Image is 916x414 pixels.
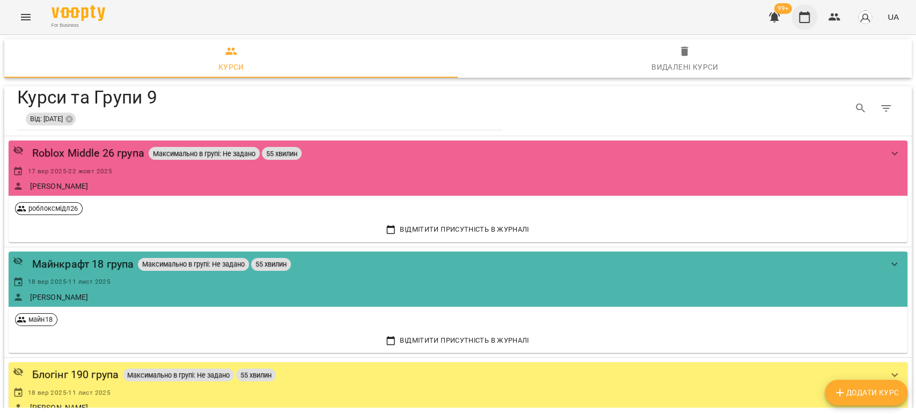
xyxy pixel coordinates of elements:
button: show more [882,141,907,166]
span: For Business [52,22,105,29]
span: Відмітити присутність в Журналі [16,335,900,346]
span: Додати Курс [833,386,899,399]
span: 55 хвилин [251,260,291,269]
h4: Курси та Групи 9 [17,86,502,108]
a: Блогінг 190 група [32,366,119,383]
img: avatar_s.png [858,10,873,25]
div: роблоксмідл26 [15,202,83,215]
a: Roblox Middle 26 група [32,145,144,161]
svg: Приватний урок [13,256,24,267]
button: Menu [13,4,39,30]
button: Відмітити присутність в Журналі [13,332,903,349]
button: Search [848,95,874,121]
span: роблоксмідл26 [24,204,82,213]
span: 18 вер 2025 - 11 лист 2025 [28,277,111,287]
button: Відмітити присутність в Журналі [13,221,903,238]
span: UA [888,11,899,23]
span: Максимально в групі: Не задано [149,149,260,158]
a: [PERSON_NAME] [30,402,89,413]
a: [PERSON_NAME] [30,292,89,302]
button: show more [882,362,907,388]
div: майн18 [15,313,57,326]
button: UA [883,7,903,27]
span: майн18 [24,315,57,324]
span: Від: [DATE] [26,114,67,124]
svg: Приватний урок [13,366,24,377]
button: show more [882,252,907,277]
a: Майнкрафт 18 група [32,256,134,272]
span: 17 вер 2025 - 22 жовт 2025 [28,166,112,177]
span: 55 хвилин [236,371,276,380]
div: Видалені курси [651,61,719,73]
span: 55 хвилин [262,149,302,158]
div: Від: [DATE] [26,113,76,125]
svg: Приватний урок [13,145,24,156]
div: Table Toolbar [4,86,912,130]
a: [PERSON_NAME] [30,181,89,191]
span: 99+ [774,3,792,14]
button: Додати Курс [825,380,907,405]
img: Voopty Logo [52,5,105,21]
span: Максимально в групі: Не задано [138,260,249,269]
span: Відмітити присутність в Журналі [16,224,900,235]
span: 18 вер 2025 - 11 лист 2025 [28,388,111,398]
span: Максимально в групі: Не задано [123,371,234,380]
div: Курси [218,61,244,73]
